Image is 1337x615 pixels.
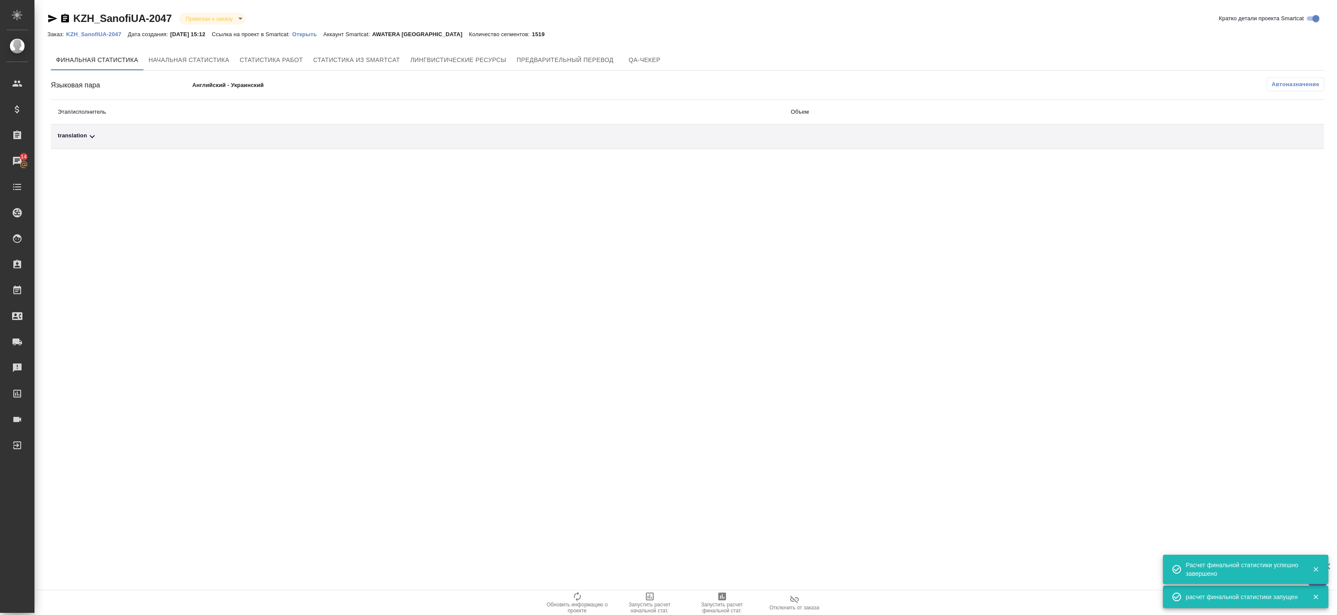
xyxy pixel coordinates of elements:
a: KZH_SanofiUA-2047 [66,30,128,37]
div: Toggle Row Expanded [58,131,777,142]
button: Скопировать ссылку для ЯМессенджера [47,13,58,24]
span: QA-чекер [624,55,665,65]
p: AWATERA [GEOGRAPHIC_DATA] [372,31,469,37]
a: 14 [2,150,32,172]
p: Ссылка на проект в Smartcat: [212,31,292,37]
span: Лингвистические ресурсы [410,55,506,65]
button: Привязан к заказу [183,15,235,22]
div: расчет финальной статистики запущен [1186,593,1300,601]
span: Автоназначение [1272,80,1319,89]
span: Отключить от заказа [770,605,820,611]
p: KZH_SanofiUA-2047 [66,31,128,37]
th: Объем [784,100,1161,124]
span: 14 [16,152,32,161]
p: Заказ: [47,31,66,37]
p: [DATE] 15:12 [170,31,212,37]
p: Открыть [292,31,323,37]
p: 1519 [532,31,551,37]
span: Предварительный перевод [517,55,614,65]
p: Английский - Украинский [192,81,475,90]
button: Обновить информацию о проекте [541,591,614,615]
span: Запустить расчет финальной стат. [691,602,753,614]
span: Кратко детали проекта Smartcat [1219,14,1304,23]
span: Статистика работ [240,55,303,65]
span: Обновить информацию о проекте [546,602,608,614]
p: Аккаунт Smartcat: [323,31,372,37]
div: Привязан к заказу [179,13,246,25]
span: Статистика из Smartcat [313,55,400,65]
button: Закрыть [1307,565,1325,573]
button: Запустить расчет финальной стат. [686,591,758,615]
button: Скопировать ссылку [60,13,70,24]
button: Закрыть [1307,593,1325,601]
th: Этап/исполнитель [51,100,784,124]
span: Финальная статистика [56,55,138,65]
div: Расчет финальной статистики успешно завершено [1186,561,1300,578]
span: Начальная статистика [149,55,230,65]
button: Запустить расчет начальной стат. [614,591,686,615]
div: Языковая пара [51,80,192,90]
button: Отключить от заказа [758,591,831,615]
p: Количество сегментов: [469,31,532,37]
a: KZH_SanofiUA-2047 [73,12,172,24]
a: Открыть [292,30,323,37]
button: Автоназначение [1267,78,1324,91]
p: Дата создания: [128,31,170,37]
span: Запустить расчет начальной стат. [619,602,681,614]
